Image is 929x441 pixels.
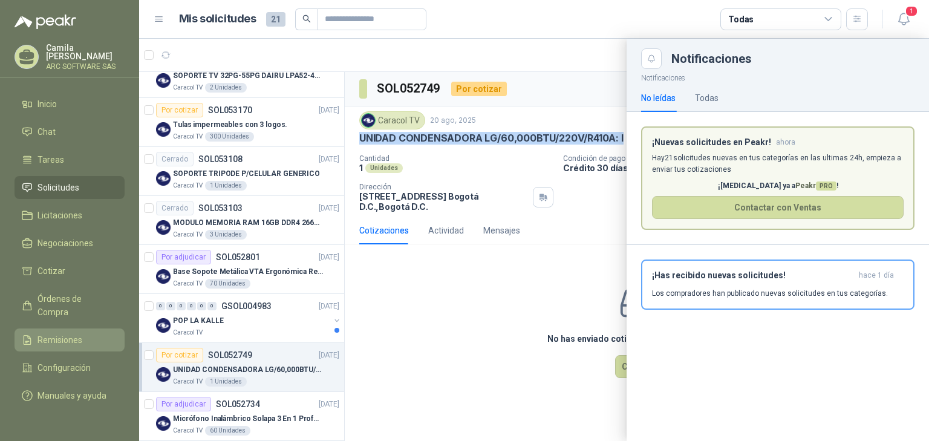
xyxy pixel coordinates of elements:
span: Configuración [37,361,91,374]
span: Cotizar [37,264,65,278]
span: Remisiones [37,333,82,347]
div: Notificaciones [671,53,914,65]
button: Contactar con Ventas [652,196,904,219]
p: ARC SOFTWARE SAS [46,63,125,70]
a: Licitaciones [15,204,125,227]
span: 1 [905,5,918,17]
span: ahora [776,137,795,148]
p: Los compradores han publicado nuevas solicitudes en tus categorías. [652,288,888,299]
div: Todas [695,91,719,105]
span: search [302,15,311,23]
a: Remisiones [15,328,125,351]
span: Manuales y ayuda [37,389,106,402]
span: hace 1 día [859,270,894,281]
a: Inicio [15,93,125,116]
a: Cotizar [15,260,125,283]
span: Peakr [795,181,836,190]
span: PRO [816,181,836,191]
span: Órdenes de Compra [37,292,113,319]
a: Configuración [15,356,125,379]
h3: ¡Nuevas solicitudes en Peakr! [652,137,771,148]
p: Hay 21 solicitudes nuevas en tus categorías en las ultimas 24h, empieza a enviar tus cotizaciones [652,152,904,175]
button: Close [641,48,662,69]
a: Solicitudes [15,176,125,199]
span: Solicitudes [37,181,79,194]
h1: Mis solicitudes [179,10,256,28]
a: Tareas [15,148,125,171]
span: Negociaciones [37,237,93,250]
a: Manuales y ayuda [15,384,125,407]
h3: ¡Has recibido nuevas solicitudes! [652,270,854,281]
img: Logo peakr [15,15,76,29]
p: ¡[MEDICAL_DATA] ya a ! [652,180,904,192]
span: Tareas [37,153,64,166]
span: Chat [37,125,56,139]
span: 21 [266,12,285,27]
div: Todas [728,13,754,26]
p: Notificaciones [627,69,929,84]
span: Inicio [37,97,57,111]
a: Órdenes de Compra [15,287,125,324]
button: ¡Has recibido nuevas solicitudes!hace 1 día Los compradores han publicado nuevas solicitudes en t... [641,260,914,310]
div: No leídas [641,91,676,105]
a: Chat [15,120,125,143]
button: 1 [893,8,914,30]
span: Licitaciones [37,209,82,222]
p: Camila [PERSON_NAME] [46,44,125,60]
a: Negociaciones [15,232,125,255]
